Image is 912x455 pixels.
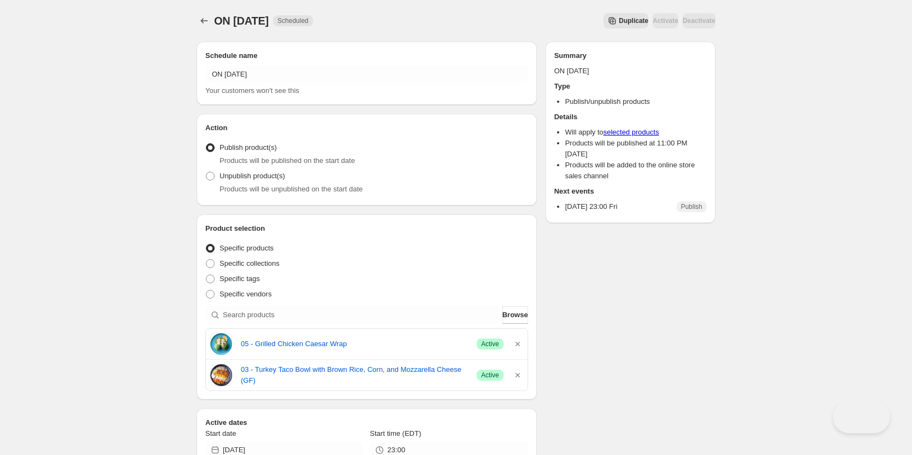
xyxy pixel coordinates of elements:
span: Publish product(s) [220,143,277,151]
button: Secondary action label [603,13,648,28]
p: ON [DATE] [554,66,707,77]
span: Start date [205,429,236,437]
h2: Active dates [205,417,528,428]
li: Publish/unpublish products [565,96,707,107]
span: Active [481,371,499,380]
span: Start time (EDT) [370,429,421,437]
h2: Schedule name [205,50,528,61]
li: Products will be published at 11:00 PM [DATE] [565,138,707,160]
p: [DATE] 23:00 Fri [565,201,618,212]
h2: Details [554,112,707,122]
button: Schedules [197,13,212,28]
h2: Summary [554,50,707,61]
span: Browse [502,310,528,320]
span: Products will be published on the start date [220,156,355,165]
span: Publish [681,202,702,211]
h2: Next events [554,186,707,197]
span: Specific collections [220,259,280,267]
h2: Type [554,81,707,92]
a: 03 - Turkey Taco Bowl with Brown Rice, Corn, and Mozzarella Cheese (GF) [241,364,468,386]
input: Search products [223,306,500,324]
li: Products will be added to the online store sales channel [565,160,707,182]
span: Unpublish product(s) [220,172,285,180]
span: Duplicate [619,16,648,25]
h2: Product selection [205,223,528,234]
span: ON [DATE] [214,15,269,27]
span: Specific vendors [220,290,271,298]
span: Active [481,340,499,348]
iframe: Toggle Customer Support [833,400,890,433]
span: Scheduled [277,16,309,25]
span: Products will be unpublished on the start date [220,185,363,193]
button: Browse [502,306,528,324]
span: Your customers won't see this [205,86,299,95]
img: 03 - Turkey Taco Bowl with Brown Rice, Corn, and Mozzarella Cheese (GF) [210,364,232,386]
li: Will apply to [565,127,707,138]
a: 05 - Grilled Chicken Caesar Wrap [241,339,468,349]
h2: Action [205,122,528,133]
span: Specific products [220,244,274,252]
span: Specific tags [220,275,260,283]
a: selected products [603,128,659,136]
